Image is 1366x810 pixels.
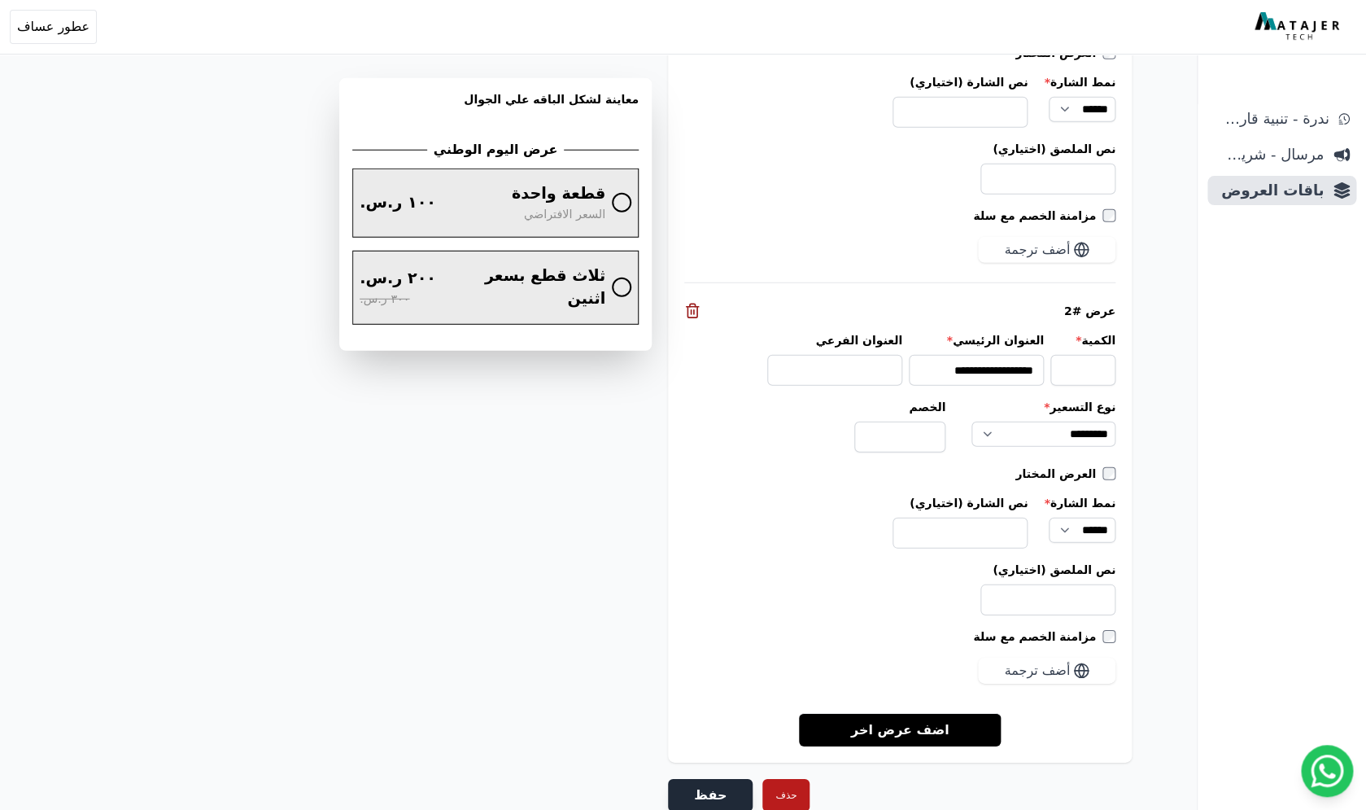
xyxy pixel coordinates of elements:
label: مزامنة الخصم مع سلة [973,208,1102,224]
a: اضف عرض اخر [799,713,1002,747]
img: MatajerTech Logo [1255,12,1343,42]
label: العرض المختار [1015,466,1102,482]
label: مزامنة الخصم مع سلة [973,628,1102,645]
span: أضف ترجمة [1004,661,1070,681]
span: مرسال - شريط دعاية [1214,143,1324,166]
label: العنوان الرئيسي [909,332,1044,348]
span: قطعة واحدة [512,182,605,206]
span: ندرة - تنبية قارب علي النفاذ [1214,107,1329,130]
span: السعر الافتراضي [524,206,605,224]
button: أضف ترجمة [978,237,1115,263]
button: عطور عساف [10,10,97,44]
label: نص الملصق (اختياري) [684,562,1115,578]
label: نص الملصق (اختياري) [684,141,1115,157]
label: نص الشارة (اختياري) [892,74,1028,90]
h3: معاينة لشكل الباقه علي الجوال [352,91,639,127]
button: أضف ترجمة [978,658,1115,684]
label: نمط الشارة [1044,74,1115,90]
label: العنوان الفرعي [767,332,902,348]
label: الكمية [1050,332,1115,348]
span: ١٠٠ ر.س. [360,191,436,215]
span: ٢٠٠ ر.س. [360,267,436,291]
span: ثلاث قطع بسعر اثنين [449,265,605,312]
div: عرض #2 [684,303,1115,319]
span: عطور عساف [17,17,89,37]
span: ٣٠٠ ر.س. [360,291,409,309]
label: نوع التسعير [971,399,1115,415]
span: أضف ترجمة [1004,240,1070,260]
label: الخصم [854,399,945,415]
span: باقات العروض [1214,179,1324,202]
label: نمط الشارة [1044,495,1115,511]
h2: عرض اليوم الوطني [434,140,558,160]
label: نص الشارة (اختياري) [892,495,1028,511]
